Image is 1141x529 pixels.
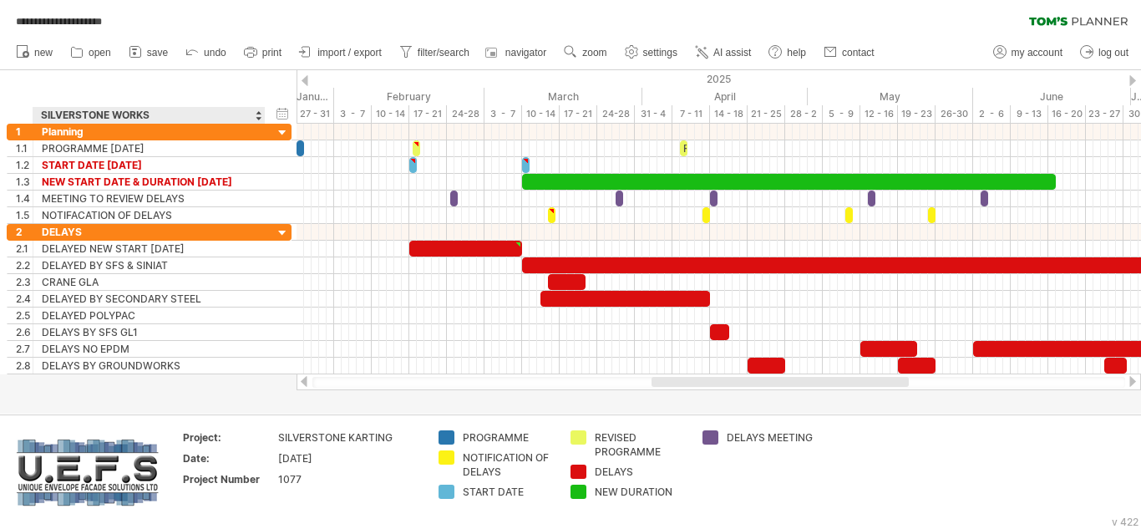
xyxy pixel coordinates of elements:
[16,341,33,357] div: 2.7
[9,430,164,511] img: 4c714798-a03f-432f-bc65-d5cdc3d7e60b.png
[181,42,231,64] a: undo
[898,105,936,123] div: 19 - 23
[1098,47,1128,58] span: log out
[1011,105,1048,123] div: 9 - 13
[16,124,33,140] div: 1
[418,47,469,58] span: filter/search
[409,105,447,123] div: 17 - 21
[522,105,560,123] div: 10 - 14
[42,224,256,240] div: DELAYS
[278,430,418,445] div: SILVERSTONE KARTING
[1048,105,1086,123] div: 16 - 20
[642,88,808,105] div: April 2025
[973,105,1011,123] div: 2 - 6
[204,47,226,58] span: undo
[295,42,387,64] a: import / export
[597,105,635,123] div: 24-28
[262,47,281,58] span: print
[16,308,33,323] div: 2.5
[42,124,256,140] div: Planning
[16,174,33,190] div: 1.3
[16,241,33,257] div: 2.1
[42,241,256,257] div: DELAYED NEW START [DATE]
[42,207,256,223] div: NOTIFACATION OF DELAYS
[463,430,554,445] div: PROGRAMME
[297,105,334,123] div: 27 - 31
[334,88,484,105] div: February 2025
[1086,105,1123,123] div: 23 - 27
[1112,516,1138,528] div: v 422
[936,105,973,123] div: 26-30
[42,324,256,340] div: DELAYS BY SFS GL1
[727,430,818,445] div: DELAYS MEETING
[16,274,33,290] div: 2.3
[16,207,33,223] div: 1.5
[710,105,748,123] div: 14 - 18
[16,191,33,206] div: 1.4
[764,42,811,64] a: help
[860,105,898,123] div: 12 - 16
[463,450,554,479] div: NOTIFICATION OF DELAYS
[89,47,111,58] span: open
[973,88,1131,105] div: June 2025
[713,47,751,58] span: AI assist
[183,472,275,486] div: Project Number
[16,140,33,156] div: 1.1
[334,105,372,123] div: 3 - 7
[147,47,168,58] span: save
[12,42,58,64] a: new
[582,47,606,58] span: zoom
[1012,47,1062,58] span: my account
[183,430,275,445] div: Project:
[505,47,546,58] span: navigator
[560,42,611,64] a: zoom
[42,341,256,357] div: DELAYS NO EPDM
[1076,42,1133,64] a: log out
[808,88,973,105] div: May 2025
[691,42,756,64] a: AI assist
[463,485,554,499] div: START DATE
[395,42,474,64] a: filter/search
[42,174,256,190] div: NEW START DATE & DURATION [DATE]
[42,274,256,290] div: CRANE GLA
[787,47,806,58] span: help
[278,451,418,465] div: [DATE]
[672,105,710,123] div: 7 - 11
[823,105,860,123] div: 5 - 9
[42,291,256,307] div: DELAYED BY SECONDARY STEEL
[16,224,33,240] div: 2
[484,88,642,105] div: March 2025
[124,42,173,64] a: save
[42,358,256,374] div: DELAYS BY GROUNDWORKS
[621,42,682,64] a: settings
[643,47,677,58] span: settings
[595,430,686,459] div: REVISED PROGRAMME
[635,105,672,123] div: 31 - 4
[16,257,33,273] div: 2.2
[66,42,116,64] a: open
[42,308,256,323] div: DELAYED POLYPAC
[372,105,409,123] div: 10 - 14
[16,157,33,173] div: 1.2
[748,105,785,123] div: 21 - 25
[42,140,256,156] div: PROGRAMME [DATE]
[16,291,33,307] div: 2.4
[484,105,522,123] div: 3 - 7
[183,451,275,465] div: Date:
[16,324,33,340] div: 2.6
[41,107,256,124] div: SILVERSTONE WORKS
[842,47,875,58] span: contact
[595,465,686,479] div: DELAYS
[447,105,484,123] div: 24-28
[819,42,880,64] a: contact
[16,358,33,374] div: 2.8
[989,42,1067,64] a: my account
[595,485,686,499] div: NEW DURATION
[240,42,287,64] a: print
[278,472,418,486] div: 1077
[317,47,382,58] span: import / export
[42,191,256,206] div: MEETING TO REVIEW DELAYS
[785,105,823,123] div: 28 - 2
[42,257,256,273] div: DELAYED BY SFS & SINIAT
[560,105,597,123] div: 17 - 21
